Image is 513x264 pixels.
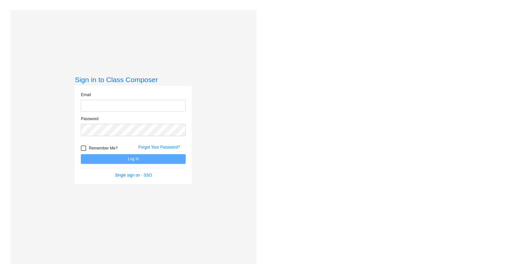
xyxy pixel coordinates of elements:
h3: Sign in to Class Composer [75,75,192,84]
a: Forgot Your Password? [138,145,180,150]
span: Remember Me? [89,144,118,152]
a: Single sign on - SSO [115,173,152,178]
label: Email [81,92,91,98]
label: Password [81,116,99,122]
button: Log In [81,154,186,164]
